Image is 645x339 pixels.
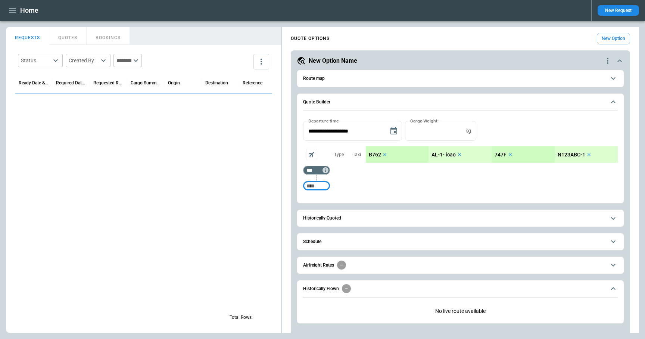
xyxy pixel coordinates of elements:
[558,152,585,158] p: N123ABC-1
[253,54,269,69] button: more
[369,152,381,158] p: B762
[303,70,618,87] button: Route map
[598,5,639,16] button: New Request
[291,37,330,40] h4: QUOTE OPTIONS
[19,80,49,85] div: Ready Date & Time (UTC)
[303,239,321,244] h6: Schedule
[303,302,618,320] p: No live route available
[303,216,341,221] h6: Historically Quoted
[303,210,618,227] button: Historically Quoted
[297,56,624,65] button: New Option Namequote-option-actions
[6,27,49,45] button: REQUESTS
[309,57,357,65] h5: New Option Name
[306,149,317,160] span: Aircraft selection
[386,124,401,139] button: Choose date, selected date is Sep 18, 2025
[56,80,86,85] div: Required Date & Time (UTC)
[243,80,262,85] div: Reference
[308,118,339,124] label: Departure time
[303,181,330,190] div: Too short
[603,56,612,65] div: quote-option-actions
[21,57,51,64] div: Status
[303,76,325,81] h6: Route map
[282,30,639,339] div: scrollable content
[410,118,437,124] label: Cargo Weight
[87,27,130,45] button: BOOKINGS
[353,152,361,158] p: Taxi
[303,286,339,291] h6: Historically Flown
[303,94,618,111] button: Quote Builder
[465,128,471,134] p: kg
[69,57,99,64] div: Created By
[303,166,330,175] div: Too short
[205,80,228,85] div: Destination
[303,257,618,274] button: Airfreight Rates
[49,27,87,45] button: QUOTES
[303,263,334,268] h6: Airfreight Rates
[431,152,456,158] p: AL-1- icao
[303,233,618,250] button: Schedule
[303,121,618,194] div: Quote Builder
[303,280,618,298] button: Historically Flown
[168,80,180,85] div: Origin
[366,146,618,163] div: scrollable content
[303,100,330,105] h6: Quote Builder
[495,152,507,158] p: 747F
[597,33,630,44] button: New Option
[334,152,344,158] p: Type
[303,302,618,320] div: Historically Flown
[131,80,161,85] div: Cargo Summary
[230,314,253,321] p: Total Rows:
[20,6,38,15] h1: Home
[93,80,123,85] div: Requested Route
